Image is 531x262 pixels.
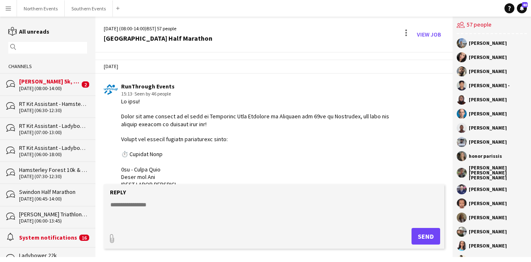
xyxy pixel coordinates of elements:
button: Send [412,228,440,245]
div: [PERSON_NAME] - [469,83,509,88]
span: · Seen by 46 people [132,91,171,97]
div: RT Kit Assistant - Hamsterley Forest 10k & Half Marathon [19,100,87,108]
span: 16 [79,235,89,241]
div: [PERSON_NAME] [469,140,507,144]
span: 2 [82,81,89,88]
div: [DATE] (07:30-12:30) [19,174,87,179]
div: [DATE] (06:45-14:00) [19,196,87,202]
div: [PERSON_NAME] [469,243,507,248]
div: [GEOGRAPHIC_DATA] Half Marathon [104,34,212,42]
div: [PERSON_NAME] [PERSON_NAME] [PERSON_NAME] [469,165,527,180]
div: Swindon Half Marathon [19,188,87,196]
div: [PERSON_NAME] [469,111,507,116]
div: [PERSON_NAME] 5k, 10k & HM [19,78,80,85]
div: [PERSON_NAME] [469,69,507,74]
div: Ladybower 22k [19,252,87,259]
div: [PERSON_NAME] [469,125,507,130]
div: [PERSON_NAME] [469,187,507,192]
div: [DATE] (06:00-18:00) [19,152,87,157]
div: [DATE] (06:00-13:45) [19,218,87,224]
div: [PERSON_NAME] [469,55,507,60]
div: honor parissis [469,154,502,159]
label: Reply [110,189,126,196]
span: 40 [522,2,528,7]
div: [DATE] (07:00-13:00) [19,130,87,135]
div: [DATE] (06:30-12:30) [19,108,87,113]
div: Hamsterley Forest 10k & Half Marathon [19,166,87,174]
div: RunThrough Events [121,83,390,90]
div: 15:13 [121,90,390,98]
div: [PERSON_NAME] [469,215,507,220]
button: Southern Events [65,0,113,17]
span: BST [146,25,155,32]
div: [DATE] (08:00-14:00) | 57 people [104,25,212,32]
div: [DATE] (08:00-14:00) [19,86,80,91]
div: System notifications [19,234,77,241]
a: 40 [517,3,527,13]
div: 57 people [457,17,527,34]
button: Northern Events [17,0,65,17]
div: [PERSON_NAME] [469,97,507,102]
div: [PERSON_NAME] [469,201,507,206]
a: View Job [414,28,444,41]
div: RT Kit Assistant - Ladybower 22k [19,122,87,130]
div: [PERSON_NAME] Triathlon + Run [19,211,87,218]
div: [PERSON_NAME] [469,41,507,46]
a: All unreads [8,28,49,35]
div: RT Kit Assistant - Ladybower 54k [19,144,87,152]
div: [PERSON_NAME] [469,229,507,234]
div: [DATE] [95,59,453,73]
